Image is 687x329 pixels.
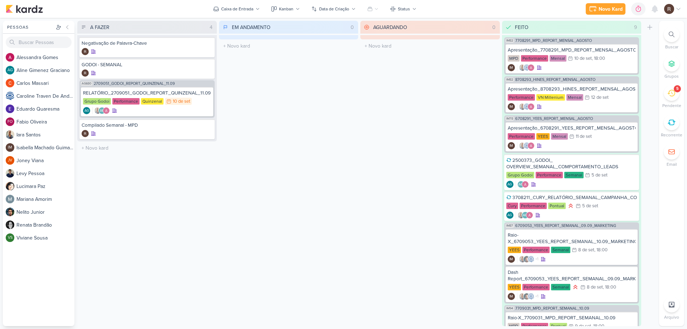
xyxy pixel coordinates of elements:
[664,73,679,79] p: Grupos
[551,247,570,253] div: Semanal
[535,256,539,262] span: +1
[551,133,568,140] div: Mensal
[16,170,74,177] div: L e v y P e s s o a
[519,293,526,300] img: Iara Santos
[508,86,636,92] div: Apresentação_8708293_HINES_REPORT_MENSAL_AGOSTO
[526,212,533,219] img: Alessandra Gomes
[510,144,513,148] p: IM
[527,256,535,263] img: Caroline Traven De Andrade
[506,39,514,43] span: IM82
[6,92,14,100] img: Caroline Traven De Andrade
[506,181,513,188] div: Criador(a): Aline Gimenez Graciano
[83,98,111,105] div: Grupo Godoi
[508,142,515,149] div: Criador(a): Isabella Machado Guimarães
[508,142,515,149] div: Isabella Machado Guimarães
[508,256,515,263] div: Isabella Machado Guimarães
[536,172,563,178] div: Performance
[536,133,550,140] div: YEES
[508,47,636,53] div: Apresentação_7708291_MPD_REPORT_MENSAL_AGOSTO
[631,24,640,31] div: 9
[98,107,106,114] div: Aline Gimenez Graciano
[6,143,14,152] div: Isabella Machado Guimarães
[508,125,636,131] div: Apresentação_6708291_YEES_REPORT_MENSAL_AGOSTO
[6,53,14,62] img: Alessandra Gomes
[591,324,604,329] div: , 18:00
[520,203,547,209] div: Performance
[506,157,637,170] div: 2500373_GODOI_ OVERVIEW_SEMANAL_COMPORTAMENTO_LEADS
[665,44,678,50] p: Buscar
[517,293,539,300] div: Colaboradores: Iara Santos, Nelito Junior, Caroline Traven De Andrade, Alessandra Gomes
[515,224,616,228] span: 6709053_YEES_REPORT_SEMANAL_09.09_MARKETING
[92,107,110,114] div: Colaboradores: Iara Santos, Aline Gimenez Graciano, Alessandra Gomes
[510,295,513,299] p: IM
[550,55,566,62] div: Mensal
[575,324,591,329] div: 9 de set
[506,212,513,219] div: Aline Gimenez Graciano
[16,118,74,126] div: F a b i o O l i v e i r a
[564,172,584,178] div: Semanal
[664,4,674,14] img: Rafael Dornelles
[515,306,589,310] span: 7709031_MPD_REPORT_SEMANAL_10.09
[510,66,513,70] p: IM
[83,107,90,114] div: Criador(a): Aline Gimenez Graciano
[523,142,530,149] img: Caroline Traven De Andrade
[6,117,14,126] div: Fabio Oliveira
[506,212,513,219] div: Criador(a): Aline Gimenez Graciano
[516,212,533,219] div: Colaboradores: Iara Santos, Aline Gimenez Graciano, Alessandra Gomes
[522,284,550,290] div: Performance
[103,107,110,114] img: Alessandra Gomes
[8,146,12,150] p: IM
[82,130,89,137] img: Rafael Dornelles
[527,64,535,71] img: Alessandra Gomes
[84,109,89,113] p: AG
[6,79,14,87] img: Carlos Massari
[591,173,608,178] div: 5 de set
[16,234,74,242] div: V i v i a n e S o u s a
[515,78,595,82] span: 8708293_HINES_REPORT_MENSAL_AGOSTO
[517,181,525,188] div: Aline Gimenez Graciano
[515,39,592,43] span: 7708291_MPD_REPORT_MENSAL_AGOSTO
[508,64,515,71] div: Criador(a): Isabella Machado Guimarães
[566,94,583,101] div: Mensal
[506,181,513,188] div: Aline Gimenez Graciano
[506,194,637,201] div: 3708211_CURY_RELATÓRIO_SEMANAL_CAMPANHA_CONTRATAÇÃO_RJ
[664,314,679,320] p: Arquivo
[508,269,636,282] div: Dash Report_6709053_YEES_REPORT_SEMANAL_09.09_MARKETING
[79,143,215,153] input: + Novo kard
[567,202,574,209] div: Prioridade Alta
[667,161,677,168] p: Email
[16,144,74,151] div: I s a b e l l a M a c h a d o G u i m a r ã e s
[517,212,525,219] img: Iara Santos
[220,41,357,51] input: + Novo kard
[83,90,211,96] div: RELATÓRIO_2709051_GODOI_REPORT_QUINZENAL_11.09
[517,142,535,149] div: Colaboradores: Iara Santos, Caroline Traven De Andrade, Alessandra Gomes
[6,105,14,113] img: Eduardo Quaresma
[173,99,190,104] div: 10 de set
[551,284,570,290] div: Semanal
[517,103,535,110] div: Colaboradores: Iara Santos, Caroline Traven De Andrade, Alessandra Gomes
[82,62,213,68] div: GODOI - SEMANAL
[112,98,140,105] div: Performance
[82,122,213,129] div: Compilado Semanal - MPD
[510,258,513,261] p: IM
[16,208,74,216] div: N e l i t o J u n i o r
[508,293,515,300] div: Criador(a): Isabella Machado Guimarães
[207,24,215,31] div: 4
[548,203,566,209] div: Pontual
[6,156,14,165] div: Joney Viana
[348,24,357,31] div: 0
[662,102,681,109] p: Pendente
[506,172,534,178] div: Grupo Godoi
[94,107,101,114] img: Iara Santos
[536,94,565,101] div: VN Millenium
[100,109,104,113] p: AG
[603,285,616,290] div: , 18:00
[522,212,529,219] div: Aline Gimenez Graciano
[508,103,515,110] div: Isabella Machado Guimarães
[141,98,164,105] div: Quinzenal
[592,56,605,61] div: , 18:00
[508,94,535,101] div: Performance
[676,86,679,92] div: 5
[508,232,636,245] div: Raio-X_6709053_YEES_REPORT_SEMANAL_10.09_MARKETING
[508,256,515,263] div: Criador(a): Isabella Machado Guimarães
